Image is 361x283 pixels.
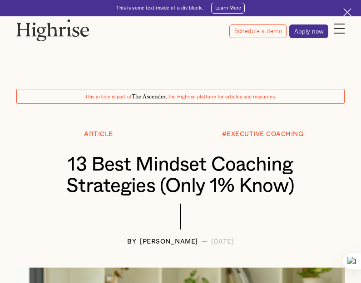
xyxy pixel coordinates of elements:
[16,19,89,41] img: Highrise logo
[211,3,245,14] a: Learn More
[132,92,166,98] span: The Ascender
[222,131,304,138] div: #EXECUTIVE COACHING
[289,24,328,38] a: Apply now
[166,95,276,99] span: , the Highrise platform for articles and resources.
[127,239,136,245] div: BY
[85,95,132,99] span: This article is part of
[84,131,113,138] div: Article
[229,24,287,38] a: Schedule a demo
[202,239,208,245] div: —
[30,154,331,197] h1: 13 Best Mindset Coaching Strategies (Only 1% Know)
[116,5,203,11] div: This is some text inside of a div block.
[211,239,234,245] div: [DATE]
[343,8,351,16] img: Cross icon
[140,239,198,245] div: [PERSON_NAME]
